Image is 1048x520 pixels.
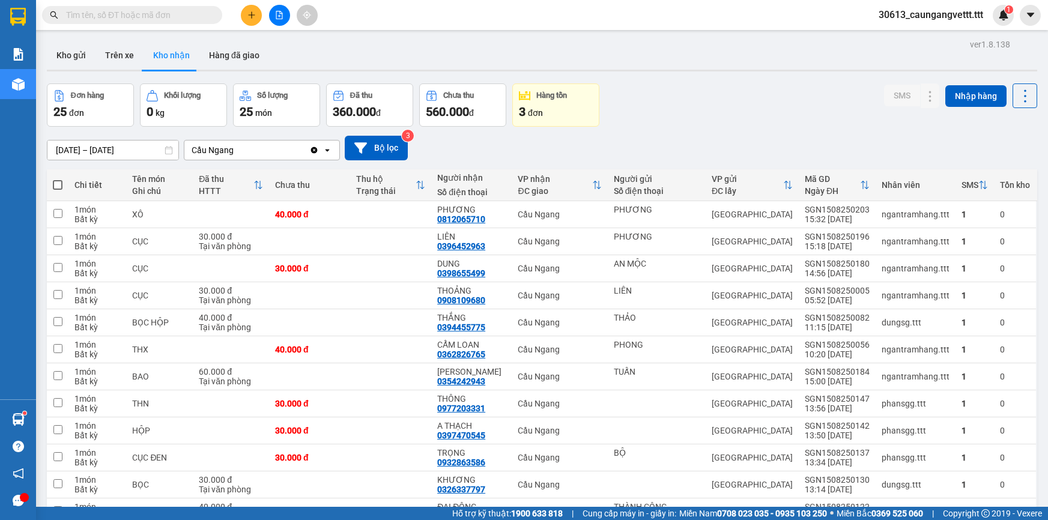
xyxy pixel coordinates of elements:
[882,291,950,300] div: ngantramhang.ttt
[199,241,263,251] div: Tại văn phòng
[132,453,187,462] div: CỤC ĐEN
[884,85,920,106] button: SMS
[74,376,120,386] div: Bất kỳ
[402,130,414,142] sup: 3
[74,268,120,278] div: Bất kỳ
[437,376,485,386] div: 0354242943
[614,502,700,512] div: THÀNH CÔNG
[1000,237,1030,246] div: 0
[518,237,601,246] div: Cầu Ngang
[518,264,601,273] div: Cầu Ngang
[712,210,793,219] div: [GEOGRAPHIC_DATA]
[132,318,187,327] div: BỌC HỘP
[74,322,120,332] div: Bất kỳ
[869,7,993,22] span: 30613_caungangvettt.ttt
[199,186,253,196] div: HTTT
[376,108,381,118] span: đ
[74,232,120,241] div: 1 món
[882,264,950,273] div: ngantramhang.ttt
[12,413,25,426] img: warehouse-icon
[132,210,187,219] div: XÔ
[437,187,506,197] div: Số điện thoại
[199,313,263,322] div: 40.000 đ
[805,322,870,332] div: 11:15 [DATE]
[199,376,263,386] div: Tại văn phòng
[805,394,870,404] div: SGN1508250147
[962,318,988,327] div: 1
[74,349,120,359] div: Bất kỳ
[882,399,950,408] div: phansgg.ttt
[13,441,24,452] span: question-circle
[717,509,827,518] strong: 0708 023 035 - 0935 103 250
[356,174,416,184] div: Thu hộ
[323,145,332,155] svg: open
[437,340,506,349] div: CẨM LOAN
[962,264,988,273] div: 1
[518,291,601,300] div: Cầu Ngang
[1007,5,1011,14] span: 1
[437,431,485,440] div: 0397470545
[518,174,592,184] div: VP nhận
[1005,5,1013,14] sup: 1
[71,91,104,100] div: Đơn hàng
[572,507,574,520] span: |
[74,180,120,190] div: Chi tiết
[1000,180,1030,190] div: Tồn kho
[74,475,120,485] div: 1 món
[614,259,700,268] div: AN MỘC
[805,241,870,251] div: 15:18 [DATE]
[132,345,187,354] div: THX
[805,485,870,494] div: 13:14 [DATE]
[437,322,485,332] div: 0394455775
[74,485,120,494] div: Bất kỳ
[419,83,506,127] button: Chưa thu560.000đ
[712,453,793,462] div: [GEOGRAPHIC_DATA]
[333,104,376,119] span: 360.000
[712,372,793,381] div: [GEOGRAPHIC_DATA]
[12,78,25,91] img: warehouse-icon
[882,480,950,489] div: dungsg.ttt
[144,41,199,70] button: Kho nhận
[1000,399,1030,408] div: 0
[518,507,601,516] div: Cầu Ngang
[614,367,700,376] div: TUẤN
[156,108,165,118] span: kg
[199,322,263,332] div: Tại văn phòng
[192,144,234,156] div: Cầu Ngang
[309,145,319,155] svg: Clear value
[297,5,318,26] button: aim
[74,421,120,431] div: 1 món
[837,507,923,520] span: Miền Bắc
[275,399,344,408] div: 30.000 đ
[132,237,187,246] div: CỤC
[437,313,506,322] div: THẮNG
[805,448,870,458] div: SGN1508250137
[132,186,187,196] div: Ghi chú
[1000,345,1030,354] div: 0
[882,237,950,246] div: ngantramhang.ttt
[1000,480,1030,489] div: 0
[452,507,563,520] span: Hỗ trợ kỹ thuật:
[518,480,601,489] div: Cầu Ngang
[1000,426,1030,435] div: 0
[193,169,269,201] th: Toggle SortBy
[805,458,870,467] div: 13:34 [DATE]
[199,286,263,295] div: 30.000 đ
[805,174,860,184] div: Mã GD
[74,259,120,268] div: 1 món
[518,318,601,327] div: Cầu Ngang
[805,376,870,386] div: 15:00 [DATE]
[233,83,320,127] button: Số lượng25món
[998,10,1009,20] img: icon-new-feature
[23,411,26,415] sup: 1
[805,259,870,268] div: SGN1508250180
[74,431,120,440] div: Bất kỳ
[437,367,506,376] div: NGUYỄN
[614,232,700,241] div: PHƯƠNG
[518,186,592,196] div: ĐC giao
[132,399,187,408] div: THN
[74,340,120,349] div: 1 món
[712,399,793,408] div: [GEOGRAPHIC_DATA]
[437,404,485,413] div: 0977203331
[614,313,700,322] div: THẢO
